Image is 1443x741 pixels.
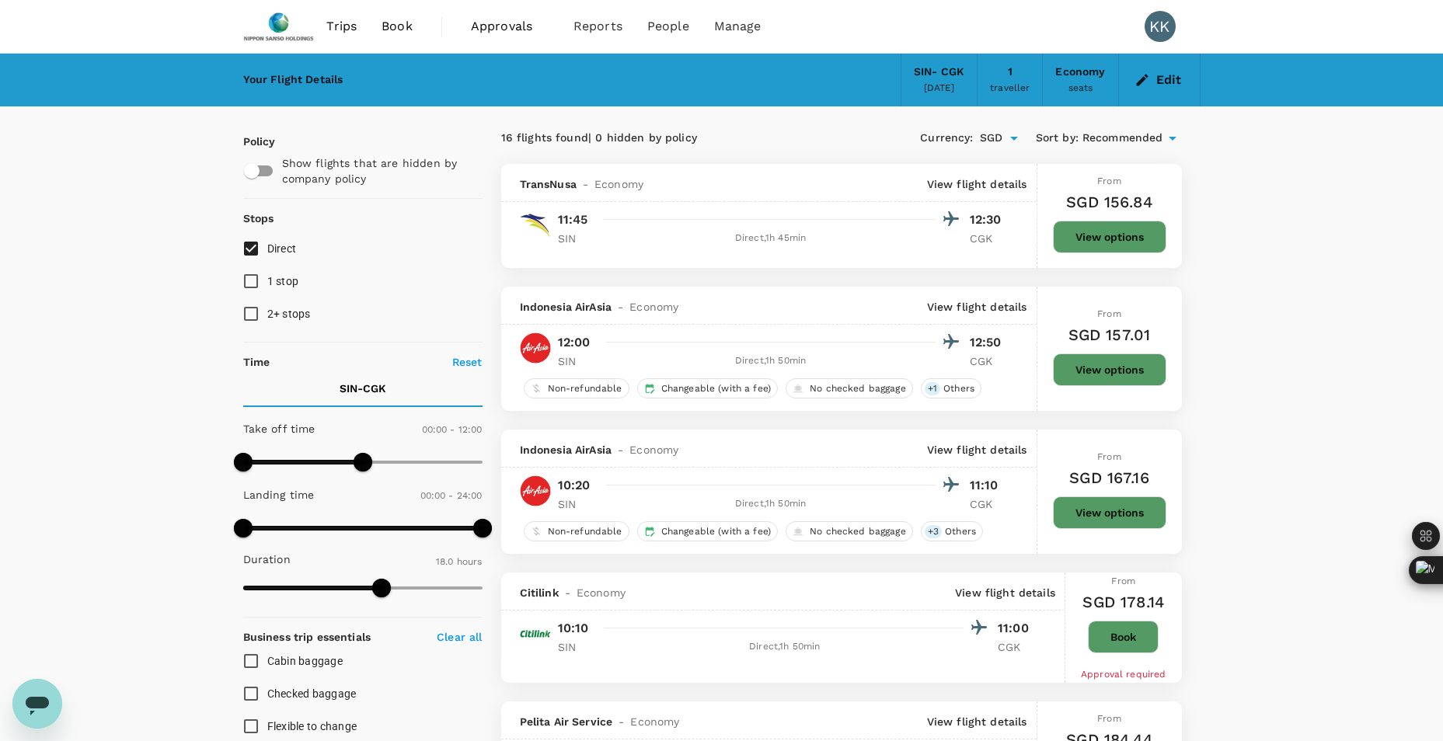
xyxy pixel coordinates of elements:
p: Show flights that are hidden by company policy [282,155,472,186]
p: View flight details [955,585,1055,600]
div: 16 flights found | 0 hidden by policy [501,130,842,147]
p: SIN [558,639,597,655]
p: CGK [970,353,1009,369]
p: CGK [970,231,1009,246]
div: Direct , 1h 45min [606,231,936,246]
span: Non-refundable [542,525,629,538]
span: 00:00 - 24:00 [420,490,483,501]
span: No checked baggage [803,382,912,395]
p: 11:45 [558,210,588,229]
span: - [612,714,630,729]
div: Direct , 1h 50min [606,353,936,369]
span: From [1097,713,1121,724]
span: Economy [577,585,626,600]
span: From [1097,308,1121,319]
span: Currency : [920,130,973,147]
span: No checked baggage [803,525,912,538]
button: Book [1088,621,1159,653]
p: 11:10 [970,476,1009,495]
span: 00:00 - 12:00 [422,424,483,435]
div: Non-refundable [524,521,629,541]
div: traveller [990,81,1030,96]
span: 2+ stops [267,308,311,320]
img: 8B [520,210,551,241]
p: 10:10 [558,619,589,638]
img: QZ [520,475,551,506]
button: View options [1053,353,1166,386]
span: Economy [629,442,678,457]
span: Citilink [520,585,559,600]
span: - [612,299,629,315]
p: Reset [452,354,483,370]
p: Time [243,354,270,370]
span: 18.0 hours [436,556,483,567]
span: 1 stop [267,275,299,287]
button: Edit [1131,68,1187,92]
p: SIN [558,353,597,369]
div: No checked baggage [786,378,913,398]
p: 12:30 [970,210,1009,229]
span: Others [937,382,981,395]
span: Pelita Air Service [520,714,613,729]
button: View options [1053,221,1166,253]
span: Cabin baggage [267,655,343,667]
h6: SGD 156.84 [1066,190,1152,214]
span: Flexible to change [267,720,357,732]
h6: SGD 157.01 [1068,322,1151,347]
span: People [647,17,689,36]
p: Policy [243,134,257,149]
h6: SGD 167.16 [1069,465,1149,490]
div: [DATE] [924,81,955,96]
span: From [1097,451,1121,462]
span: TransNusa [520,176,577,192]
p: 11:00 [998,619,1037,638]
div: Non-refundable [524,378,629,398]
span: Changeable (with a fee) [655,382,777,395]
span: + 3 [925,525,942,538]
img: QZ [520,332,551,364]
p: 12:00 [558,333,591,352]
p: Duration [243,551,291,567]
div: seats [1068,81,1093,96]
p: View flight details [927,714,1027,729]
p: 10:20 [558,476,591,495]
img: Nippon Sanso Holdings Singapore Pte Ltd [243,9,315,43]
img: QG [520,618,551,649]
div: No checked baggage [786,521,913,541]
span: + 1 [925,382,940,395]
span: Approval required [1081,669,1166,680]
div: +3Others [921,521,983,541]
div: Changeable (with a fee) [637,378,778,398]
span: From [1097,176,1121,186]
p: Landing time [243,487,315,503]
div: SIN - CGK [914,64,964,81]
span: Checked baggage [267,687,357,700]
span: Indonesia AirAsia [520,299,612,315]
span: Sort by : [1036,130,1079,147]
button: View options [1053,496,1166,529]
span: Direct [267,242,297,255]
p: View flight details [927,299,1027,315]
button: Open [1003,127,1025,149]
span: Non-refundable [542,382,629,395]
p: View flight details [927,176,1027,192]
span: - [559,585,577,600]
span: Recommended [1082,130,1163,147]
span: - [612,442,629,457]
div: Economy [1055,64,1105,81]
span: Indonesia AirAsia [520,442,612,457]
span: Economy [629,299,678,315]
span: From [1111,576,1135,586]
div: +1Others [921,378,981,398]
span: Manage [714,17,762,36]
span: Reports [573,17,622,36]
span: Trips [326,17,357,36]
p: View flight details [927,442,1027,457]
span: Economy [594,176,643,192]
strong: Business trip essentials [243,631,371,643]
h6: SGD 178.14 [1082,590,1164,614]
span: Book [382,17,413,36]
span: Others [939,525,982,538]
p: CGK [998,639,1037,655]
span: Economy [630,714,679,729]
